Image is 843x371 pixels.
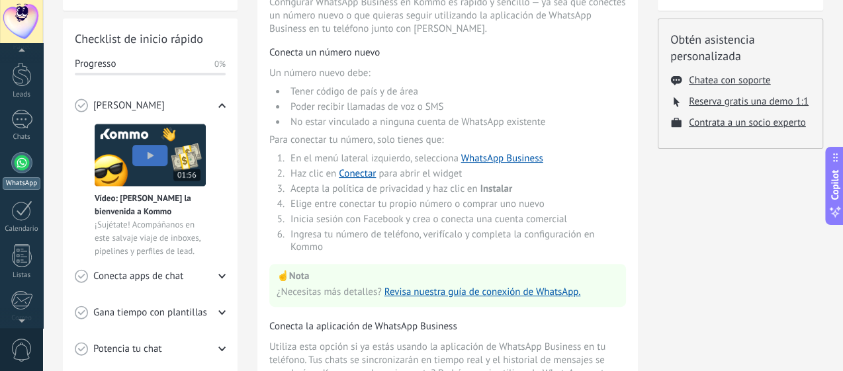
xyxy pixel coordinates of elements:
span: Instalar [480,183,513,195]
div: WhatsApp [3,177,40,190]
li: Acepta la política de privacidad y haz clic en [287,183,626,195]
li: Ingresa tu número de teléfono, verifícalo y completa la configuración en Kommo [287,228,626,253]
span: ¿Necesitas más detalles? [277,286,382,299]
span: [PERSON_NAME] [93,99,165,112]
div: Chats [3,133,41,142]
p: ☝️ Nota [277,270,619,282]
div: Leads [3,91,41,99]
li: Inicia sesión con Facebook y crea o conecta una cuenta comercial [287,213,626,226]
li: Haz clic en para abrir el widget [287,167,626,180]
span: Vídeo: [PERSON_NAME] la bienvenida a Kommo [95,192,206,218]
span: Progresso [75,58,116,71]
span: Gana tiempo con plantillas [93,306,207,319]
span: Copilot [828,169,842,200]
span: Potencia tu chat [93,343,162,356]
div: Listas [3,271,41,280]
a: WhatsApp Business [461,152,543,165]
h3: Conecta un número nuevo [269,46,626,59]
span: Para conectar tu número, solo tienes que: [269,134,626,147]
li: Tener código de país y de área [287,85,626,98]
h2: Checklist de inicio rápido [75,30,226,47]
button: Contrata a un socio experto [689,116,806,129]
a: Conectar [339,167,376,180]
span: Conecta apps de chat [93,270,183,283]
h2: Obtén asistencia personalizada [670,31,811,64]
li: Poder recibir llamadas de voz o SMS [287,101,626,113]
li: En el menú lateral izquierdo, selecciona [287,152,626,165]
li: No estar vinculado a ninguna cuenta de WhatsApp existente [287,116,626,128]
li: Elige entre conectar tu propio número o comprar uno nuevo [287,198,626,210]
button: Chatea con soporte [689,74,770,87]
img: Meet video [95,124,206,186]
button: Reserva gratis una demo 1:1 [689,95,809,108]
a: Revisa nuestra guía de conexión de WhatsApp. [384,286,581,298]
h3: Conecta la aplicación de WhatsApp Business [269,320,626,333]
span: Un número nuevo debe: [269,67,626,80]
span: 0% [214,58,226,71]
div: Calendario [3,225,41,233]
span: ¡Sujétate! Acompáñanos en este salvaje viaje de inboxes, pipelines y perfiles de lead. [95,218,206,258]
